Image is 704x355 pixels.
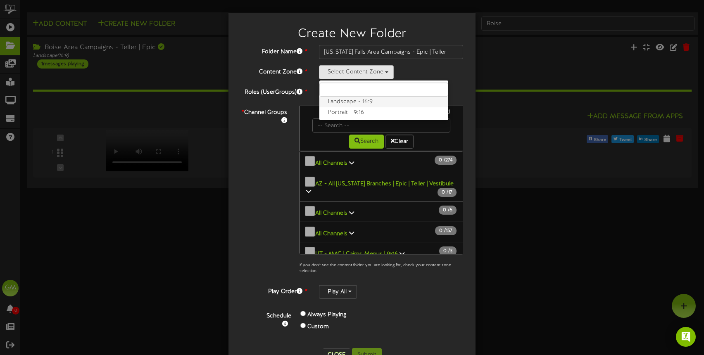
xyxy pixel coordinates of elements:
[319,65,394,79] button: Select Content Zone
[307,311,347,319] label: Always Playing
[300,172,463,202] button: AZ - All [US_STATE] Branches | Epic | Teller | Vestibule 0 /17
[235,106,293,125] label: Channel Groups
[319,80,449,121] ul: Select Content Zone
[235,45,313,56] label: Folder Name
[315,160,347,166] b: All Channels
[300,222,463,243] button: All Channels 0 /157
[676,327,696,347] div: Open Intercom Messenger
[300,242,463,263] button: UT - MAC | Cairns Menus | 9x16 0 /3
[439,228,444,234] span: 0
[300,201,463,222] button: All Channels 0 /6
[442,189,447,195] span: 0
[319,285,357,299] button: Play All
[307,323,329,331] label: Custom
[439,206,457,215] span: / 6
[319,97,448,107] label: Landscape - 16:9
[319,107,448,118] label: Portrait - 9:16
[315,210,347,216] b: All Channels
[319,45,463,59] input: Folder Name
[443,248,448,254] span: 0
[349,135,384,149] button: Search
[306,108,457,118] div: 0 Channels selected
[266,313,291,319] b: Schedule
[439,157,444,163] span: 0
[435,226,457,235] span: / 157
[315,251,398,257] b: UT - MAC | Cairns Menus | 9x16
[435,156,457,165] span: / 274
[235,65,313,76] label: Content Zone
[235,85,313,97] label: Roles (UserGroups)
[241,27,463,41] h2: Create New Folder
[300,151,463,172] button: All Channels 0 /274
[315,180,454,187] b: AZ - All [US_STATE] Branches | Epic | Teller | Vestibule
[235,285,313,296] label: Play Order
[443,207,448,213] span: 0
[312,118,450,133] input: -- Search --
[315,230,347,237] b: All Channels
[438,188,457,197] span: / 17
[385,135,414,149] button: Clear
[439,246,457,256] span: / 3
